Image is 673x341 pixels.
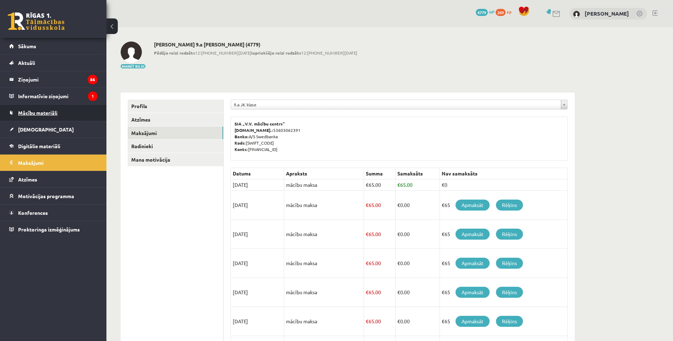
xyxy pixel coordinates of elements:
span: € [366,202,369,208]
img: Aleksandrs Koroļovs [121,41,142,63]
td: mācību maksa [284,179,364,191]
td: €65 [440,220,567,249]
legend: Informatīvie ziņojumi [18,88,98,104]
th: Apraksts [284,168,364,179]
th: Datums [231,168,284,179]
a: Maksājumi [9,155,98,171]
a: Maksājumi [128,127,223,140]
td: €65 [440,278,567,307]
td: [DATE] [231,191,284,220]
b: Konts: [235,146,248,152]
a: Digitālie materiāli [9,138,98,154]
span: 4779 [476,9,488,16]
span: € [397,289,400,295]
td: 65.00 [395,179,440,191]
legend: Maksājumi [18,155,98,171]
a: 269 xp [496,9,515,15]
span: Motivācijas programma [18,193,74,199]
td: 65.00 [364,278,396,307]
span: 12:[PHONE_NUMBER][DATE] 12:[PHONE_NUMBER][DATE] [154,50,357,56]
a: [PERSON_NAME] [585,10,629,17]
a: Rēķins [496,287,523,298]
b: Pēdējo reizi redzēts [154,50,195,56]
span: € [397,202,400,208]
i: 86 [88,75,98,84]
td: mācību maksa [284,278,364,307]
td: mācību maksa [284,220,364,249]
a: Konferences [9,205,98,221]
td: €65 [440,249,567,278]
img: Aleksandrs Koroļovs [573,11,580,18]
span: € [366,318,369,324]
td: [DATE] [231,307,284,336]
span: € [366,260,369,266]
td: 65.00 [364,179,396,191]
td: mācību maksa [284,249,364,278]
b: Iepriekšējo reizi redzēts [251,50,301,56]
b: Kods: [235,140,246,146]
span: Proktoringa izmēģinājums [18,226,80,233]
td: 65.00 [364,191,396,220]
h2: [PERSON_NAME] 9.a [PERSON_NAME] (4779) [154,41,357,47]
a: Mana motivācija [128,153,223,166]
td: €65 [440,307,567,336]
a: 4779 mP [476,9,495,15]
a: [DEMOGRAPHIC_DATA] [9,121,98,138]
span: Digitālie materiāli [18,143,60,149]
a: Rēķins [496,200,523,211]
a: Informatīvie ziņojumi1 [9,88,98,104]
span: € [397,231,400,237]
a: Atzīmes [128,113,223,126]
span: mP [489,9,495,15]
td: [DATE] [231,249,284,278]
td: 0.00 [395,307,440,336]
td: 0.00 [395,191,440,220]
span: 9.a JK klase [234,100,558,109]
span: Aktuāli [18,60,35,66]
a: Sākums [9,38,98,54]
a: Rīgas 1. Tālmācības vidusskola [8,12,65,30]
span: € [397,318,400,324]
td: 0.00 [395,278,440,307]
span: Sākums [18,43,36,49]
a: Ziņojumi86 [9,71,98,88]
a: Rēķins [496,229,523,240]
a: Mācību materiāli [9,105,98,121]
a: Apmaksāt [456,229,490,240]
span: xp [507,9,511,15]
a: Motivācijas programma [9,188,98,204]
span: € [397,181,400,188]
a: Apmaksāt [456,258,490,269]
a: 9.a JK klase [231,100,567,109]
a: Rēķins [496,316,523,327]
a: Profils [128,100,223,113]
td: 65.00 [364,220,396,249]
td: 65.00 [364,249,396,278]
span: Atzīmes [18,176,37,183]
span: € [366,289,369,295]
a: Apmaksāt [456,316,490,327]
td: mācību maksa [284,307,364,336]
a: Aktuāli [9,55,98,71]
a: Apmaksāt [456,287,490,298]
td: mācību maksa [284,191,364,220]
a: Atzīmes [9,171,98,188]
p: 53603062391 A/S Swedbanka [SWIFT_CODE] [FINANCIAL_ID] [235,121,564,152]
a: Radinieki [128,140,223,153]
th: Samaksāts [395,168,440,179]
td: [DATE] [231,179,284,191]
a: Rēķins [496,258,523,269]
td: €65 [440,191,567,220]
span: Mācību materiāli [18,110,57,116]
b: [DOMAIN_NAME].: [235,127,273,133]
span: € [366,181,369,188]
td: 65.00 [364,307,396,336]
span: Konferences [18,209,48,216]
a: Apmaksāt [456,200,490,211]
span: € [366,231,369,237]
td: 0.00 [395,220,440,249]
a: Proktoringa izmēģinājums [9,221,98,237]
legend: Ziņojumi [18,71,98,88]
b: Banka: [235,134,249,139]
th: Nav samaksāts [440,168,567,179]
